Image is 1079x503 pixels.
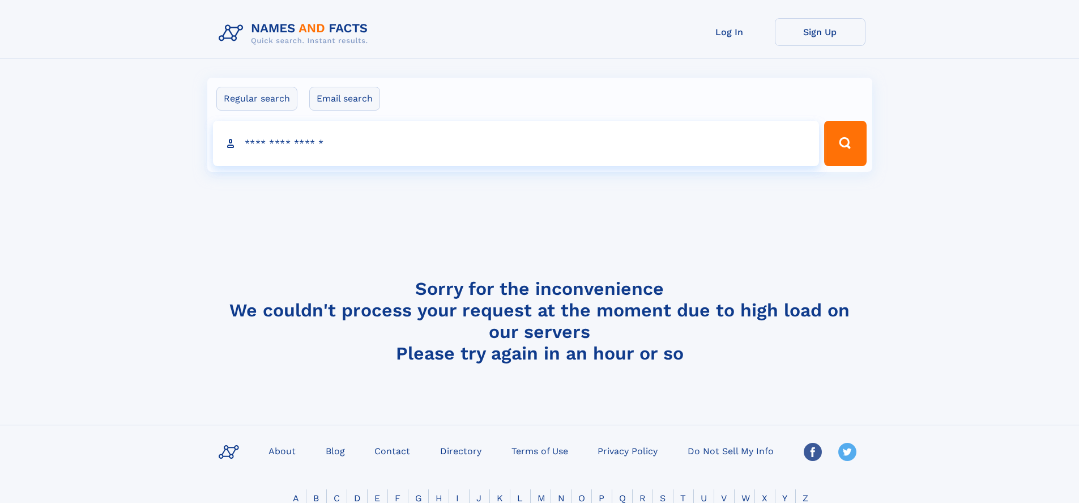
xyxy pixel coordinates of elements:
label: Regular search [216,87,297,111]
a: Sign Up [775,18,865,46]
a: Blog [321,442,349,459]
input: search input [213,121,820,166]
a: Do Not Sell My Info [683,442,778,459]
a: Directory [436,442,486,459]
a: Terms of Use [507,442,573,459]
img: Logo Names and Facts [214,18,377,49]
img: Facebook [804,443,822,461]
a: Contact [370,442,415,459]
h4: Sorry for the inconvenience We couldn't process your request at the moment due to high load on ou... [214,278,865,364]
button: Search Button [824,121,866,166]
label: Email search [309,87,380,111]
a: About [264,442,300,459]
img: Twitter [838,443,856,461]
a: Log In [684,18,775,46]
a: Privacy Policy [593,442,662,459]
